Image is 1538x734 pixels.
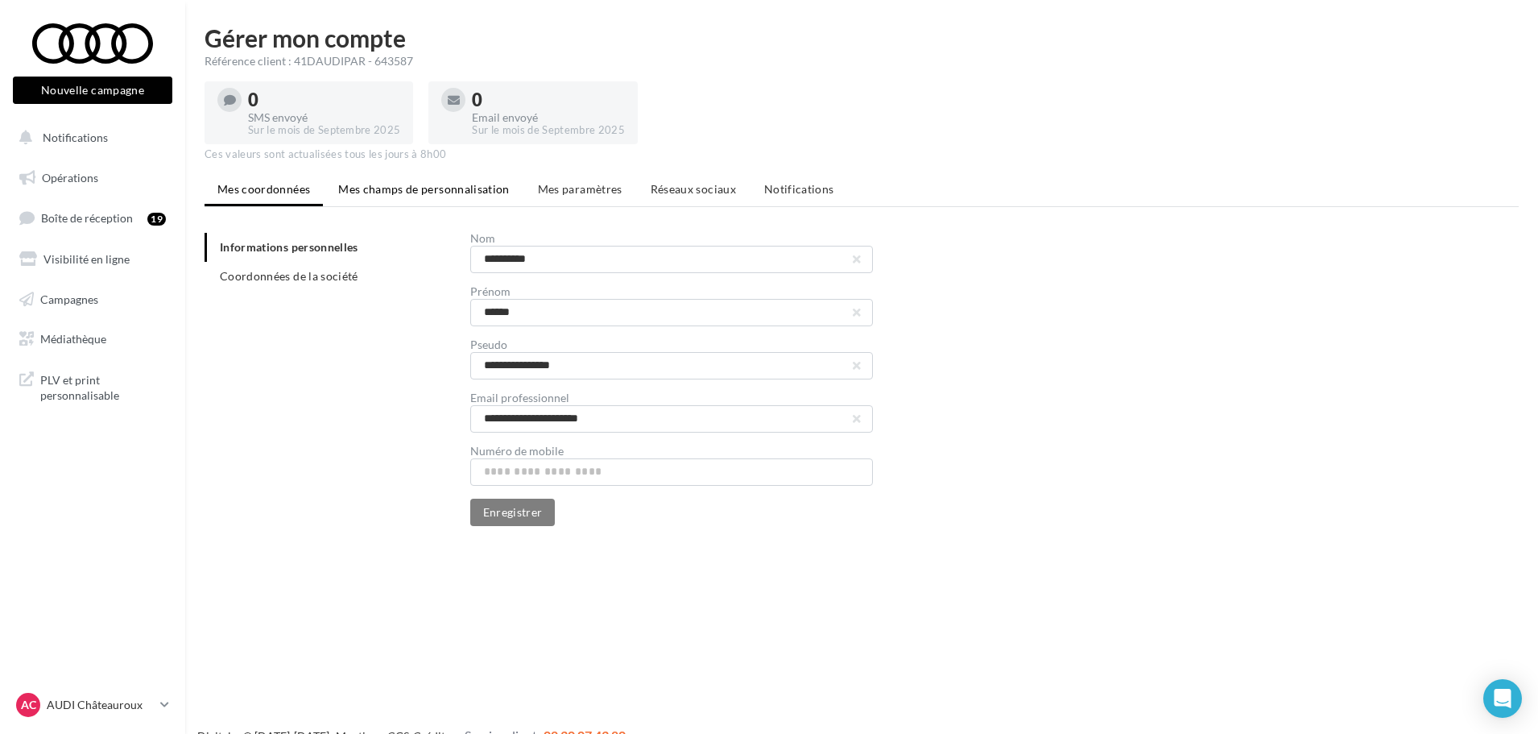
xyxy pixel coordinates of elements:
[147,213,166,226] div: 19
[40,292,98,305] span: Campagnes
[47,697,154,713] p: AUDI Châteauroux
[10,322,176,356] a: Médiathèque
[10,363,176,410] a: PLV et print personnalisable
[472,123,624,138] div: Sur le mois de Septembre 2025
[470,339,873,350] div: Pseudo
[538,182,622,196] span: Mes paramètres
[10,161,176,195] a: Opérations
[470,392,873,404] div: Email professionnel
[651,182,736,196] span: Réseaux sociaux
[10,283,176,317] a: Campagnes
[1483,679,1522,718] div: Open Intercom Messenger
[40,332,106,346] span: Médiathèque
[10,201,176,235] a: Boîte de réception19
[248,91,400,109] div: 0
[10,243,176,276] a: Visibilité en ligne
[41,211,133,225] span: Boîte de réception
[205,147,1519,162] div: Ces valeurs sont actualisées tous les jours à 8h00
[42,171,98,185] span: Opérations
[338,182,510,196] span: Mes champs de personnalisation
[472,112,624,123] div: Email envoyé
[205,26,1519,50] h1: Gérer mon compte
[43,131,108,144] span: Notifications
[470,499,556,526] button: Enregistrer
[220,269,358,283] span: Coordonnées de la société
[472,91,624,109] div: 0
[10,121,169,155] button: Notifications
[248,112,400,123] div: SMS envoyé
[21,697,36,713] span: AC
[13,690,172,720] a: AC AUDI Châteauroux
[205,53,1519,69] div: Référence client : 41DAUDIPAR - 643587
[470,446,873,457] div: Numéro de mobile
[13,77,172,104] button: Nouvelle campagne
[43,252,130,266] span: Visibilité en ligne
[470,233,873,244] div: Nom
[764,182,834,196] span: Notifications
[40,369,166,404] span: PLV et print personnalisable
[248,123,400,138] div: Sur le mois de Septembre 2025
[470,286,873,297] div: Prénom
